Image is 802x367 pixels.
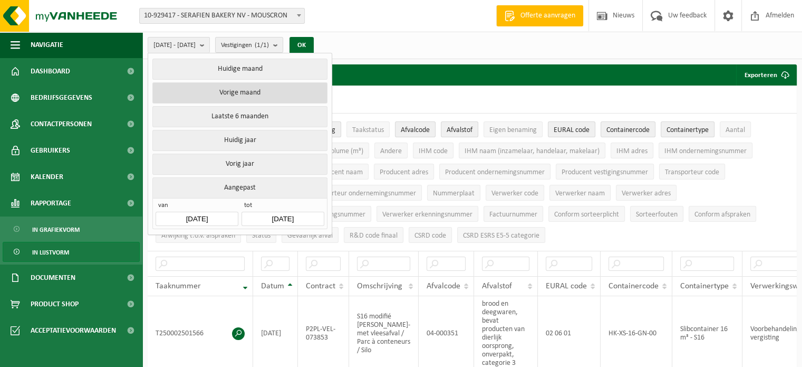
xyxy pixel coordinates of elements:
[491,190,538,197] span: Verwerker code
[161,232,235,240] span: Afwijking t.o.v. afspraken
[555,190,605,197] span: Verwerker naam
[31,190,71,217] span: Rapportage
[252,232,270,240] span: Status
[308,190,416,197] span: Transporteur ondernemingsnummer
[152,154,327,175] button: Vorig jaar
[463,232,539,240] span: CSRD ESRS E5-5 categorie
[148,37,210,53] button: [DATE] - [DATE]
[736,64,796,86] button: Exporteren
[414,232,446,240] span: CSRD code
[3,242,140,262] a: In lijstvorm
[344,227,403,243] button: R&D code finaalR&amp;D code finaal: Activate to sort
[548,121,595,137] button: EURAL codeEURAL code: Activate to sort
[659,164,725,180] button: Transporteur codeTransporteur code: Activate to sort
[611,143,653,158] button: IHM adresIHM adres: Activate to sort
[482,282,512,290] span: Afvalstof
[140,8,304,23] span: 10-929417 - SERAFIEN BAKERY NV - MOUSCRON
[321,143,369,158] button: Volume (m³)Volume (m³): Activate to sort
[427,185,480,201] button: NummerplaatNummerplaat: Activate to sort
[346,121,390,137] button: TaakstatusTaakstatus: Activate to sort
[221,37,269,53] span: Vestigingen
[261,282,284,290] span: Datum
[616,147,648,155] span: IHM adres
[31,291,79,317] span: Product Shop
[665,168,719,176] span: Transporteur code
[554,211,619,219] span: Conform sorteerplicht
[549,185,611,201] button: Verwerker naamVerwerker naam: Activate to sort
[241,201,324,212] span: tot
[303,185,422,201] button: Transporteur ondernemingsnummerTransporteur ondernemingsnummer : Activate to sort
[32,220,80,240] span: In grafiekvorm
[31,265,75,291] span: Documenten
[352,126,384,134] span: Taakstatus
[31,84,92,111] span: Bedrijfsgegevens
[562,168,648,176] span: Producent vestigingsnummer
[255,42,269,49] count: (1/1)
[720,121,751,137] button: AantalAantal: Activate to sort
[486,185,544,201] button: Verwerker codeVerwerker code: Activate to sort
[439,164,550,180] button: Producent ondernemingsnummerProducent ondernemingsnummer: Activate to sort
[601,121,655,137] button: ContainercodeContainercode: Activate to sort
[608,282,659,290] span: Containercode
[152,130,327,151] button: Huidig jaar
[465,147,600,155] span: IHM naam (inzamelaar, handelaar, makelaar)
[308,164,369,180] button: Producent naamProducent naam: Activate to sort
[548,206,625,222] button: Conform sorteerplicht : Activate to sort
[484,121,543,137] button: Eigen benamingEigen benaming: Activate to sort
[546,282,587,290] span: EURAL code
[152,59,327,80] button: Huidige maand
[664,147,747,155] span: IHM ondernemingsnummer
[409,227,452,243] button: CSRD codeCSRD code: Activate to sort
[484,206,543,222] button: FactuurnummerFactuurnummer: Activate to sort
[441,121,478,137] button: AfvalstofAfvalstof: Activate to sort
[306,282,335,290] span: Contract
[374,164,434,180] button: Producent adresProducent adres: Activate to sort
[31,137,70,164] span: Gebruikers
[357,282,402,290] span: Omschrijving
[3,219,140,239] a: In grafiekvorm
[489,126,537,134] span: Eigen benaming
[350,232,398,240] span: R&D code finaal
[689,206,756,222] button: Conform afspraken : Activate to sort
[726,126,745,134] span: Aantal
[152,106,327,127] button: Laatste 6 maanden
[496,5,583,26] a: Offerte aanvragen
[445,168,545,176] span: Producent ondernemingsnummer
[31,164,63,190] span: Kalender
[636,211,678,219] span: Sorteerfouten
[382,211,472,219] span: Verwerker erkenningsnummer
[680,282,729,290] span: Containertype
[419,147,448,155] span: IHM code
[459,143,605,158] button: IHM naam (inzamelaar, handelaar, makelaar)IHM naam (inzamelaar, handelaar, makelaar): Activate to...
[395,121,436,137] button: AfvalcodeAfvalcode: Activate to sort
[554,126,590,134] span: EURAL code
[376,206,478,222] button: Verwerker erkenningsnummerVerwerker erkenningsnummer: Activate to sort
[314,168,363,176] span: Producent naam
[457,227,545,243] button: CSRD ESRS E5-5 categorieCSRD ESRS E5-5 categorie: Activate to sort
[666,126,709,134] span: Containertype
[630,206,683,222] button: SorteerfoutenSorteerfouten: Activate to sort
[152,82,327,103] button: Vorige maand
[380,147,402,155] span: Andere
[659,143,752,158] button: IHM ondernemingsnummerIHM ondernemingsnummer: Activate to sort
[622,190,671,197] span: Verwerker adres
[156,201,238,212] span: van
[616,185,677,201] button: Verwerker adresVerwerker adres: Activate to sort
[282,227,339,243] button: Gevaarlijk afval : Activate to sort
[156,282,201,290] span: Taaknummer
[215,37,283,53] button: Vestigingen(1/1)
[156,227,241,243] button: Afwijking t.o.v. afsprakenAfwijking t.o.v. afspraken: Activate to sort
[327,147,363,155] span: Volume (m³)
[489,211,537,219] span: Factuurnummer
[447,126,472,134] span: Afvalstof
[694,211,750,219] span: Conform afspraken
[31,32,63,58] span: Navigatie
[413,143,453,158] button: IHM codeIHM code: Activate to sort
[31,58,70,84] span: Dashboard
[153,37,196,53] span: [DATE] - [DATE]
[32,242,69,262] span: In lijstvorm
[606,126,650,134] span: Containercode
[31,111,92,137] span: Contactpersonen
[289,37,314,54] button: OK
[139,8,305,24] span: 10-929417 - SERAFIEN BAKERY NV - MOUSCRON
